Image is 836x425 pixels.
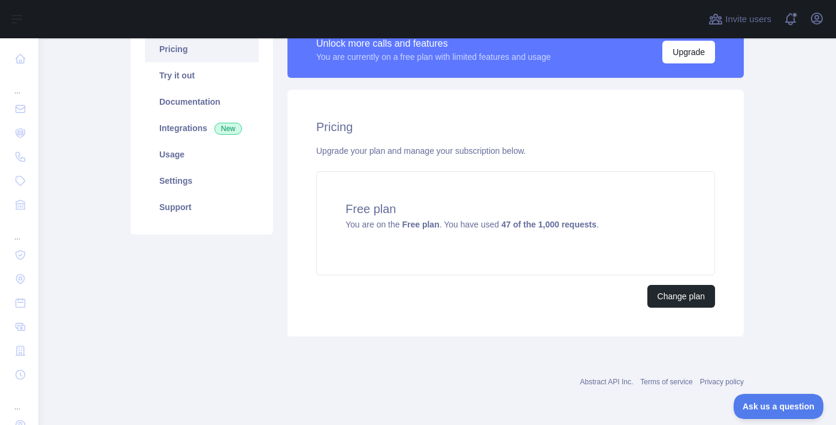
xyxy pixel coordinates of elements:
a: Settings [145,168,259,194]
div: ... [10,72,29,96]
button: Invite users [706,10,774,29]
iframe: Toggle Customer Support [734,394,824,419]
a: Abstract API Inc. [580,378,634,386]
span: New [214,123,242,135]
span: You are on the . You have used . [346,220,599,229]
span: Invite users [725,13,771,26]
a: Try it out [145,62,259,89]
a: Usage [145,141,259,168]
div: ... [10,218,29,242]
h2: Pricing [316,119,715,135]
a: Integrations New [145,115,259,141]
h4: Free plan [346,201,686,217]
div: You are currently on a free plan with limited features and usage [316,51,551,63]
strong: 47 of the 1,000 requests [501,220,596,229]
a: Terms of service [640,378,692,386]
strong: Free plan [402,220,439,229]
a: Privacy policy [700,378,744,386]
button: Change plan [647,285,715,308]
div: Unlock more calls and features [316,37,551,51]
a: Pricing [145,36,259,62]
button: Upgrade [662,41,715,63]
a: Support [145,194,259,220]
div: Upgrade your plan and manage your subscription below. [316,145,715,157]
div: ... [10,388,29,412]
a: Documentation [145,89,259,115]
